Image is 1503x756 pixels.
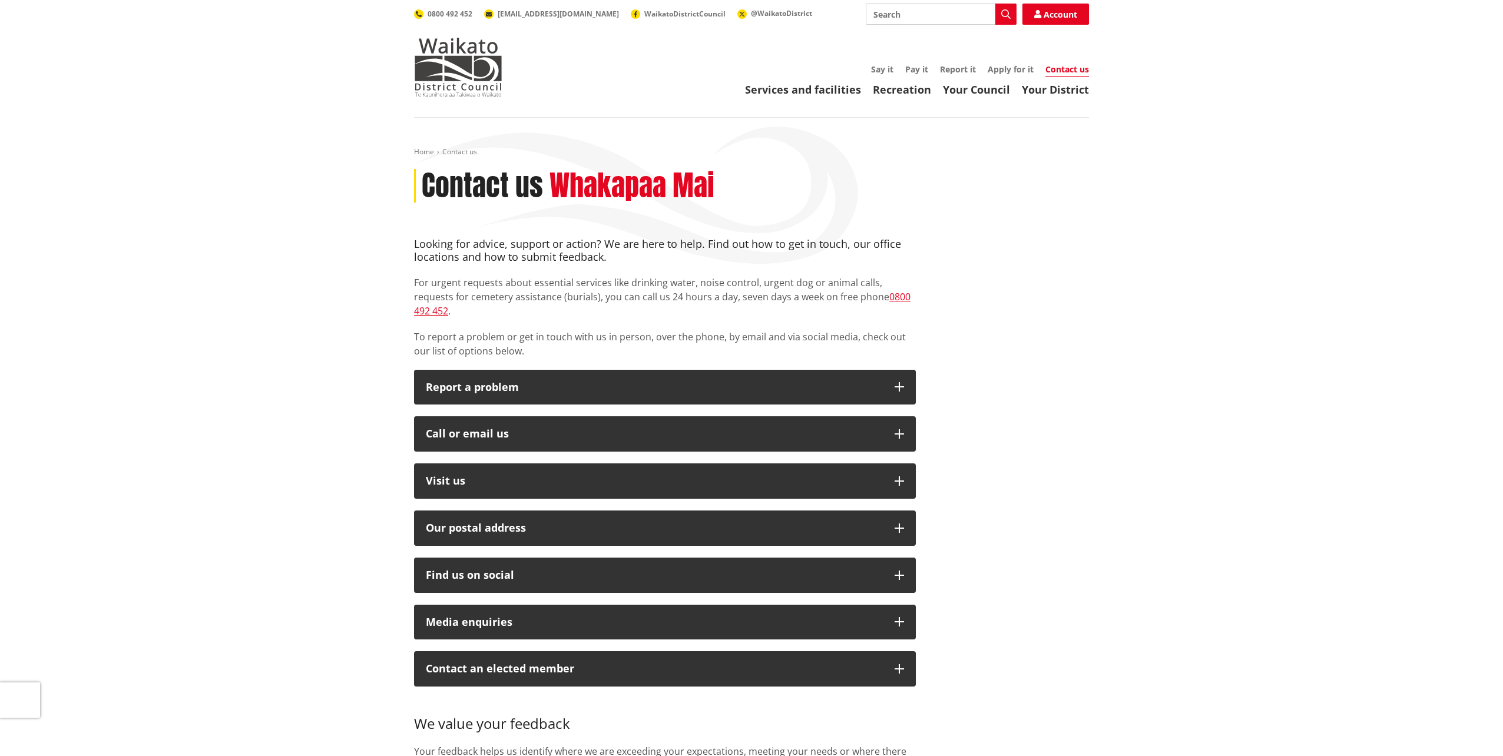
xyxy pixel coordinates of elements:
[426,569,883,581] div: Find us on social
[414,147,434,157] a: Home
[426,522,883,534] h2: Our postal address
[426,428,883,440] div: Call or email us
[737,8,812,18] a: @WaikatoDistrict
[644,9,726,19] span: WaikatoDistrictCouncil
[414,330,916,358] p: To report a problem or get in touch with us in person, over the phone, by email and via social me...
[414,510,916,546] button: Our postal address
[873,82,931,97] a: Recreation
[414,9,472,19] a: 0800 492 452
[414,416,916,452] button: Call or email us
[905,64,928,75] a: Pay it
[871,64,893,75] a: Say it
[426,663,883,675] p: Contact an elected member
[414,698,916,732] h3: We value your feedback
[414,370,916,405] button: Report a problem
[428,9,472,19] span: 0800 492 452
[745,82,861,97] a: Services and facilities
[442,147,477,157] span: Contact us
[866,4,1017,25] input: Search input
[426,382,883,393] p: Report a problem
[549,169,714,203] h2: Whakapaa Mai
[1045,64,1089,77] a: Contact us
[414,38,502,97] img: Waikato District Council - Te Kaunihera aa Takiwaa o Waikato
[414,463,916,499] button: Visit us
[414,605,916,640] button: Media enquiries
[1022,82,1089,97] a: Your District
[751,8,812,18] span: @WaikatoDistrict
[484,9,619,19] a: [EMAIL_ADDRESS][DOMAIN_NAME]
[426,475,883,487] p: Visit us
[426,616,883,628] div: Media enquiries
[943,82,1010,97] a: Your Council
[414,558,916,593] button: Find us on social
[498,9,619,19] span: [EMAIL_ADDRESS][DOMAIN_NAME]
[414,147,1089,157] nav: breadcrumb
[1022,4,1089,25] a: Account
[940,64,976,75] a: Report it
[422,169,543,203] h1: Contact us
[414,238,916,263] h4: Looking for advice, support or action? We are here to help. Find out how to get in touch, our off...
[414,651,916,687] button: Contact an elected member
[414,290,911,317] a: 0800 492 452
[988,64,1034,75] a: Apply for it
[631,9,726,19] a: WaikatoDistrictCouncil
[414,276,916,318] p: For urgent requests about essential services like drinking water, noise control, urgent dog or an...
